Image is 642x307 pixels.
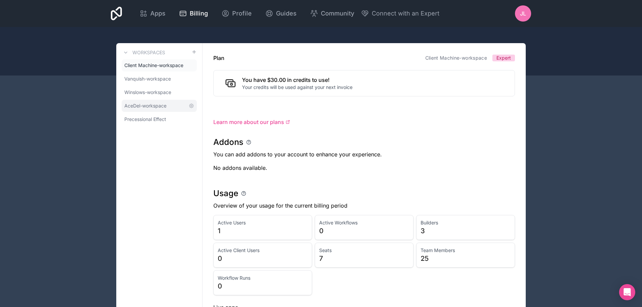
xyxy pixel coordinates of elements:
[321,9,354,18] span: Community
[421,254,511,263] span: 25
[122,113,197,125] a: Precessional Effect
[619,284,635,300] div: Open Intercom Messenger
[122,100,197,112] a: AceDel-workspace
[132,49,165,56] h3: Workspaces
[319,254,409,263] span: 7
[213,54,224,62] h1: Plan
[124,62,183,69] span: Client Machine-workspace
[124,116,166,123] span: Precessional Effect
[319,247,409,254] span: Seats
[421,219,511,226] span: Builders
[496,55,511,61] span: Expert
[218,226,308,236] span: 1
[218,254,308,263] span: 0
[218,281,308,291] span: 0
[124,89,171,96] span: Winslows-workspace
[425,55,487,61] a: Client Machine-workspace
[213,202,515,210] p: Overview of your usage for the current billing period
[213,150,515,158] p: You can add addons to your account to enhance your experience.
[150,9,165,18] span: Apps
[242,84,353,91] p: Your credits will be used against your next invoice
[124,75,171,82] span: Vanquish-workspace
[361,9,439,18] button: Connect with an Expert
[260,6,302,21] a: Guides
[520,9,526,18] span: JL
[213,137,243,148] h1: Addons
[213,118,284,126] span: Learn more about our plans
[421,226,511,236] span: 3
[190,9,208,18] span: Billing
[232,9,252,18] span: Profile
[372,9,439,18] span: Connect with an Expert
[124,102,166,109] span: AceDel-workspace
[213,188,238,199] h1: Usage
[174,6,213,21] a: Billing
[213,118,515,126] a: Learn more about our plans
[122,49,165,57] a: Workspaces
[134,6,171,21] a: Apps
[218,219,308,226] span: Active Users
[319,226,409,236] span: 0
[216,6,257,21] a: Profile
[122,59,197,71] a: Client Machine-workspace
[319,219,409,226] span: Active Workflows
[242,76,353,84] h2: You have $30.00 in credits to use!
[122,86,197,98] a: Winslows-workspace
[305,6,360,21] a: Community
[218,275,308,281] span: Workflow Runs
[218,247,308,254] span: Active Client Users
[122,73,197,85] a: Vanquish-workspace
[213,164,267,172] p: No addons available.
[276,9,297,18] span: Guides
[421,247,511,254] span: Team Members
